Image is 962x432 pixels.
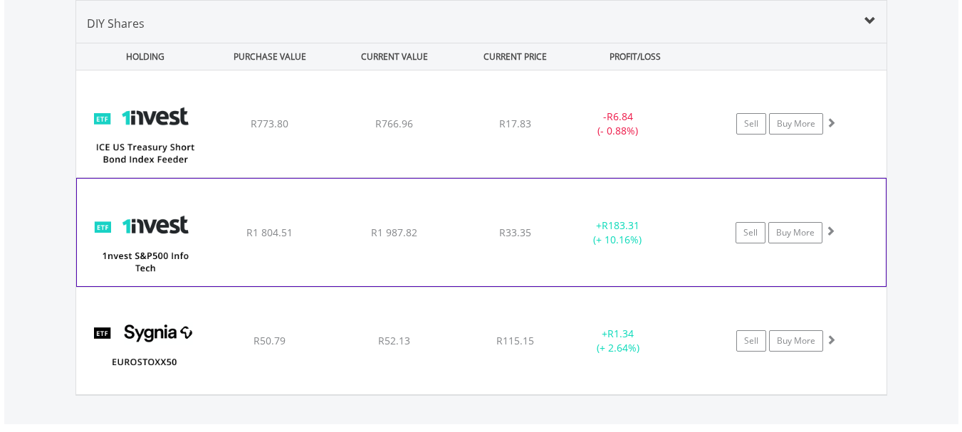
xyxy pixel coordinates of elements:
[251,117,288,130] span: R773.80
[458,43,571,70] div: CURRENT PRICE
[768,222,822,243] a: Buy More
[575,43,696,70] div: PROFIT/LOSS
[607,327,634,340] span: R1.34
[77,43,206,70] div: HOLDING
[565,110,672,138] div: - (- 0.88%)
[209,43,331,70] div: PURCHASE VALUE
[83,88,206,174] img: TFSA.ETFUSD.png
[769,330,823,352] a: Buy More
[371,226,417,239] span: R1 987.82
[499,117,531,130] span: R17.83
[736,113,766,135] a: Sell
[496,334,534,347] span: R115.15
[334,43,456,70] div: CURRENT VALUE
[607,110,633,123] span: R6.84
[564,218,671,247] div: + (+ 10.16%)
[736,330,766,352] a: Sell
[84,196,206,282] img: TFSA.ETF5IT.png
[246,226,293,239] span: R1 804.51
[499,226,531,239] span: R33.35
[83,305,206,391] img: TFSA.SYGEU.png
[565,327,672,355] div: + (+ 2.64%)
[378,334,410,347] span: R52.13
[769,113,823,135] a: Buy More
[87,16,145,31] span: DIY Shares
[602,218,639,232] span: R183.31
[253,334,286,347] span: R50.79
[375,117,413,130] span: R766.96
[736,222,765,243] a: Sell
